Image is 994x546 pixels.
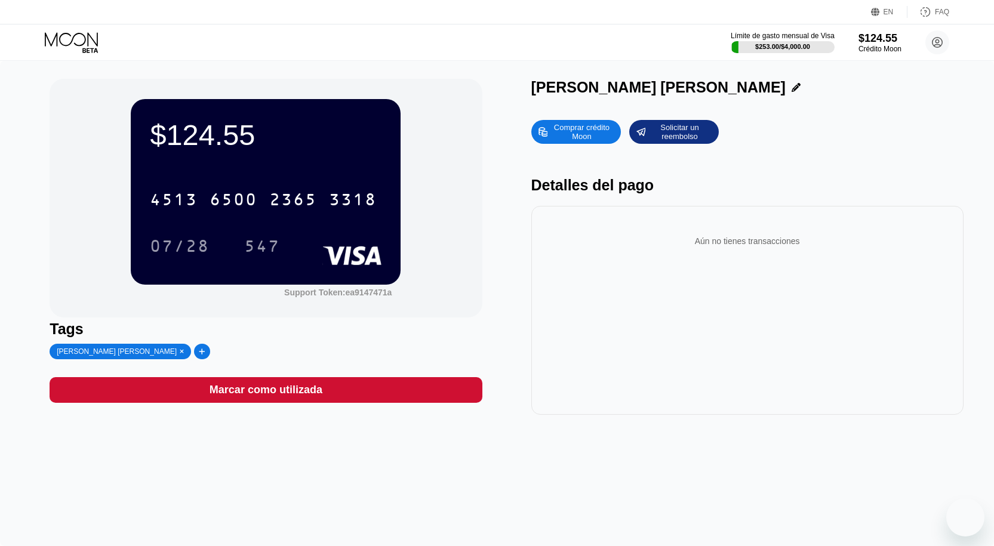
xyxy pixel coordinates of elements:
[647,122,712,141] div: Solicitar un reembolso
[141,231,219,261] div: 07/28
[858,32,901,45] div: $124.55
[150,192,198,211] div: 4513
[531,177,964,194] div: Detalles del pago
[143,184,384,214] div: 4513650023653318
[858,32,901,53] div: $124.55Crédito Moon
[210,192,257,211] div: 6500
[858,45,901,53] div: Crédito Moon
[531,79,786,96] div: [PERSON_NAME] [PERSON_NAME]
[731,32,835,40] div: Límite de gasto mensual de Visa
[150,238,210,257] div: 07/28
[755,43,810,50] div: $253.00 / $4,000.00
[907,6,949,18] div: FAQ
[244,238,280,257] div: 547
[235,231,289,261] div: 547
[210,383,322,397] div: Marcar como utilizada
[329,192,377,211] div: 3318
[541,224,954,258] div: Aún no tienes transacciones
[531,120,621,144] div: Comprar crédito Moon
[284,288,392,297] div: Support Token:ea9147471a
[963,496,987,508] iframe: Número de mensajes sin leer
[150,118,381,152] div: $124.55
[629,120,719,144] div: Solicitar un reembolso
[871,6,907,18] div: EN
[57,347,177,356] div: [PERSON_NAME] [PERSON_NAME]
[884,8,894,16] div: EN
[946,498,984,536] iframe: Botón para iniciar la ventana de mensajería, 1 mensaje sin leer
[731,32,835,53] div: Límite de gasto mensual de Visa$253.00/$4,000.00
[50,320,482,338] div: Tags
[549,122,614,141] div: Comprar crédito Moon
[935,8,949,16] div: FAQ
[269,192,317,211] div: 2365
[50,377,482,403] div: Marcar como utilizada
[284,288,392,297] div: Support Token: ea9147471a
